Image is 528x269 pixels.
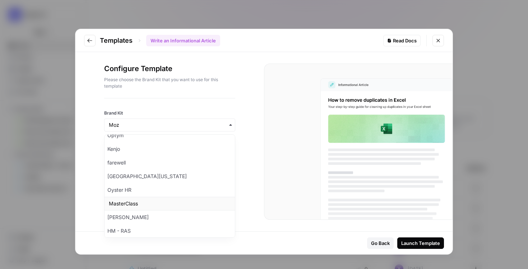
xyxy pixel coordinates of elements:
div: [PERSON_NAME] [105,210,235,224]
div: Templates [100,35,220,46]
div: Write an Informational Article [146,35,220,46]
input: Moz [109,121,231,129]
div: Configure Template [104,64,235,98]
div: HM - RAS [105,224,235,238]
button: Go to previous step [84,35,96,46]
div: Read Docs [387,37,417,44]
a: Read Docs [383,35,421,46]
p: Please choose the Brand Kit that you want to use for this template [104,76,235,89]
div: Kenjo [105,142,235,156]
label: Brand Kit [104,110,235,116]
button: Go Back [367,237,394,249]
div: Go Back [371,240,390,247]
button: Close modal [432,35,444,46]
div: [GEOGRAPHIC_DATA][US_STATE] [105,170,235,183]
div: MasterClass [105,197,235,210]
div: Launch Template [401,240,440,247]
div: Optym [105,129,235,142]
div: Oyster HR [105,183,235,197]
div: farewell [105,156,235,170]
button: Launch Template [397,237,444,249]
